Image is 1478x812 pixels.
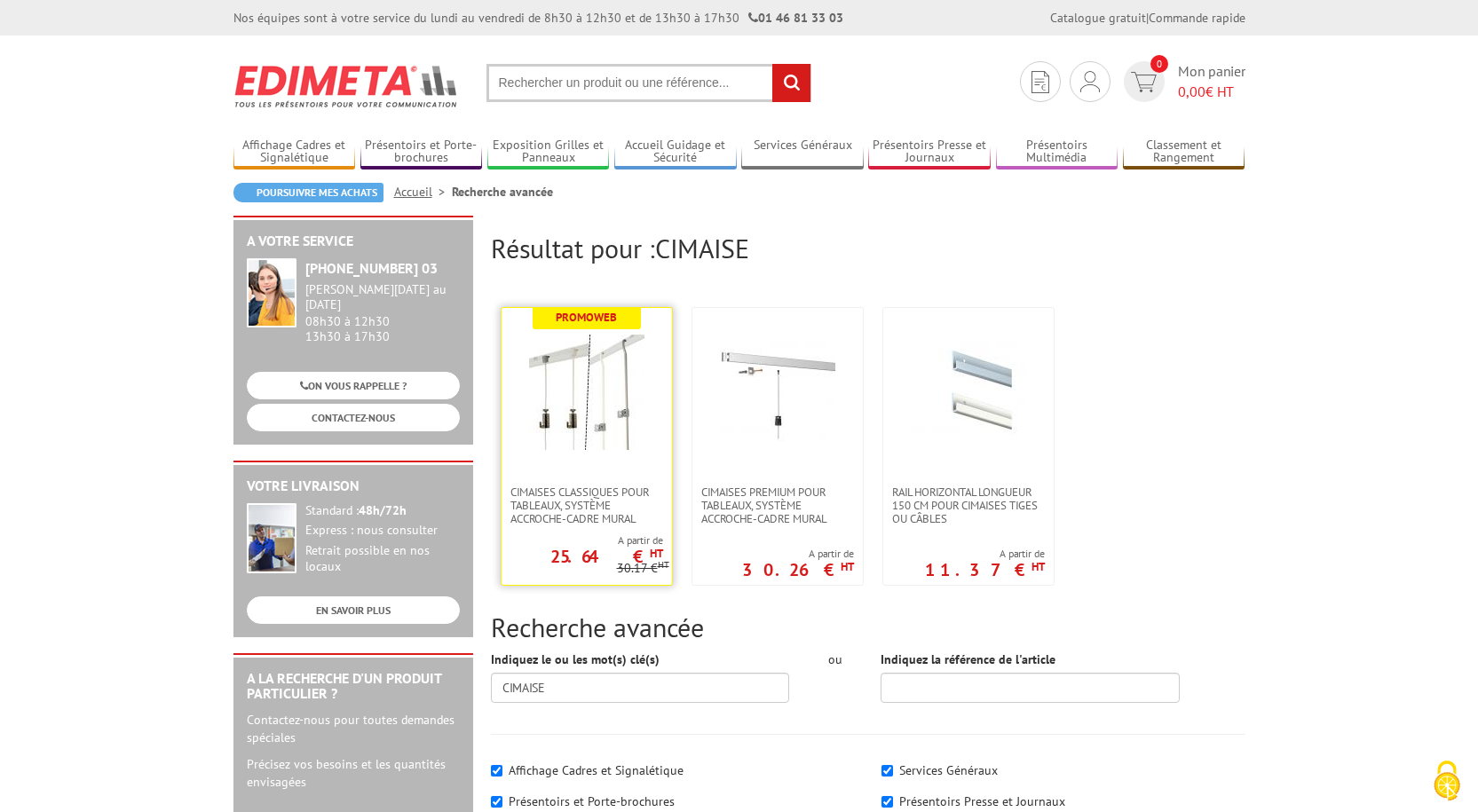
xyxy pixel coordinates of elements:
[720,335,835,450] img: Cimaises PREMIUM pour tableaux, système accroche-cadre mural
[247,596,460,624] a: EN SAVOIR PLUS
[614,138,737,167] a: Accueil Guidage et Sécurité
[305,259,438,277] strong: [PHONE_NUMBER] 03
[486,64,811,102] input: Rechercher un produit ou une référence...
[491,650,660,668] label: Indiquez le ou les mot(s) clé(s)
[233,183,383,202] a: Poursuivre mes achats
[247,711,460,746] p: Contactez-nous pour toutes demandes spéciales
[868,138,991,167] a: Présentoirs Presse et Journaux
[1123,138,1245,167] a: Classement et Rangement
[305,282,460,343] div: 08h30 à 12h30 13h30 à 17h30
[899,793,1065,809] label: Présentoirs Presse et Journaux
[748,10,843,26] strong: 01 46 81 33 03
[247,404,460,431] a: CONTACTEZ-NOUS
[394,184,452,200] a: Accueil
[1080,71,1100,92] img: devis rapide
[658,558,669,571] sup: HT
[911,335,1026,450] img: Rail horizontal longueur 150 cm pour cimaises tiges ou câbles
[452,183,553,201] li: Recherche avancée
[247,372,460,399] a: ON VOUS RAPPELLE ?
[816,650,854,668] div: ou
[247,755,460,791] p: Précisez vos besoins et les quantités envisagées
[892,485,1045,525] span: Rail horizontal longueur 150 cm pour cimaises tiges ou câbles
[1178,61,1245,102] span: Mon panier
[509,793,675,809] label: Présentoirs et Porte-brochures
[305,523,460,539] div: Express : nous consulter
[359,502,407,518] strong: 48h/72h
[1149,10,1245,26] a: Commande rapide
[491,765,502,777] input: Affichage Cadres et Signalétique
[1416,752,1478,812] button: Cookies (fenêtre modale)
[305,543,460,575] div: Retrait possible en nos locaux
[925,547,1045,561] span: A partir de
[1178,83,1205,100] span: 0,00
[1150,55,1168,73] span: 0
[502,485,672,525] a: Cimaises CLASSIQUES pour tableaux, système accroche-cadre mural
[247,671,460,702] h2: A la recherche d'un produit particulier ?
[502,533,663,548] span: A partir de
[742,547,854,561] span: A partir de
[491,612,1245,642] h2: Recherche avancée
[550,551,663,562] p: 25.64 €
[529,335,644,450] img: Cimaises CLASSIQUES pour tableaux, système accroche-cadre mural
[247,503,296,573] img: widget-livraison.jpg
[701,485,854,525] span: Cimaises PREMIUM pour tableaux, système accroche-cadre mural
[899,762,998,778] label: Services Généraux
[510,485,663,525] span: Cimaises CLASSIQUES pour tableaux, système accroche-cadre mural
[487,138,610,167] a: Exposition Grilles et Panneaux
[1031,559,1045,574] sup: HT
[491,233,1245,263] h2: Résultat pour :
[233,53,460,119] img: Edimeta
[247,233,460,249] h2: A votre service
[772,64,810,102] input: rechercher
[881,765,893,777] input: Services Généraux
[305,503,460,519] div: Standard :
[247,478,460,494] h2: Votre livraison
[692,485,863,525] a: Cimaises PREMIUM pour tableaux, système accroche-cadre mural
[305,282,460,312] div: [PERSON_NAME][DATE] au [DATE]
[650,546,663,561] sup: HT
[881,650,1055,668] label: Indiquez la référence de l'article
[1131,72,1157,92] img: devis rapide
[1425,759,1469,803] img: Cookies (fenêtre modale)
[741,138,864,167] a: Services Généraux
[247,258,296,327] img: widget-service.jpg
[491,796,502,808] input: Présentoirs et Porte-brochures
[1050,10,1146,26] a: Catalogue gratuit
[233,9,843,27] div: Nos équipes sont à votre service du lundi au vendredi de 8h30 à 12h30 et de 13h30 à 17h30
[883,485,1054,525] a: Rail horizontal longueur 150 cm pour cimaises tiges ou câbles
[881,796,893,808] input: Présentoirs Presse et Journaux
[1031,71,1049,93] img: devis rapide
[509,762,684,778] label: Affichage Cadres et Signalétique
[1050,9,1245,27] div: |
[996,138,1118,167] a: Présentoirs Multimédia
[742,564,854,575] p: 30.26 €
[841,559,854,574] sup: HT
[617,562,669,575] p: 30.17 €
[925,564,1045,575] p: 11.37 €
[1178,82,1245,102] span: € HT
[233,138,356,167] a: Affichage Cadres et Signalétique
[360,138,483,167] a: Présentoirs et Porte-brochures
[556,310,617,325] b: Promoweb
[1119,61,1245,102] a: devis rapide 0 Mon panier 0,00€ HT
[655,231,749,265] span: CIMAISE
